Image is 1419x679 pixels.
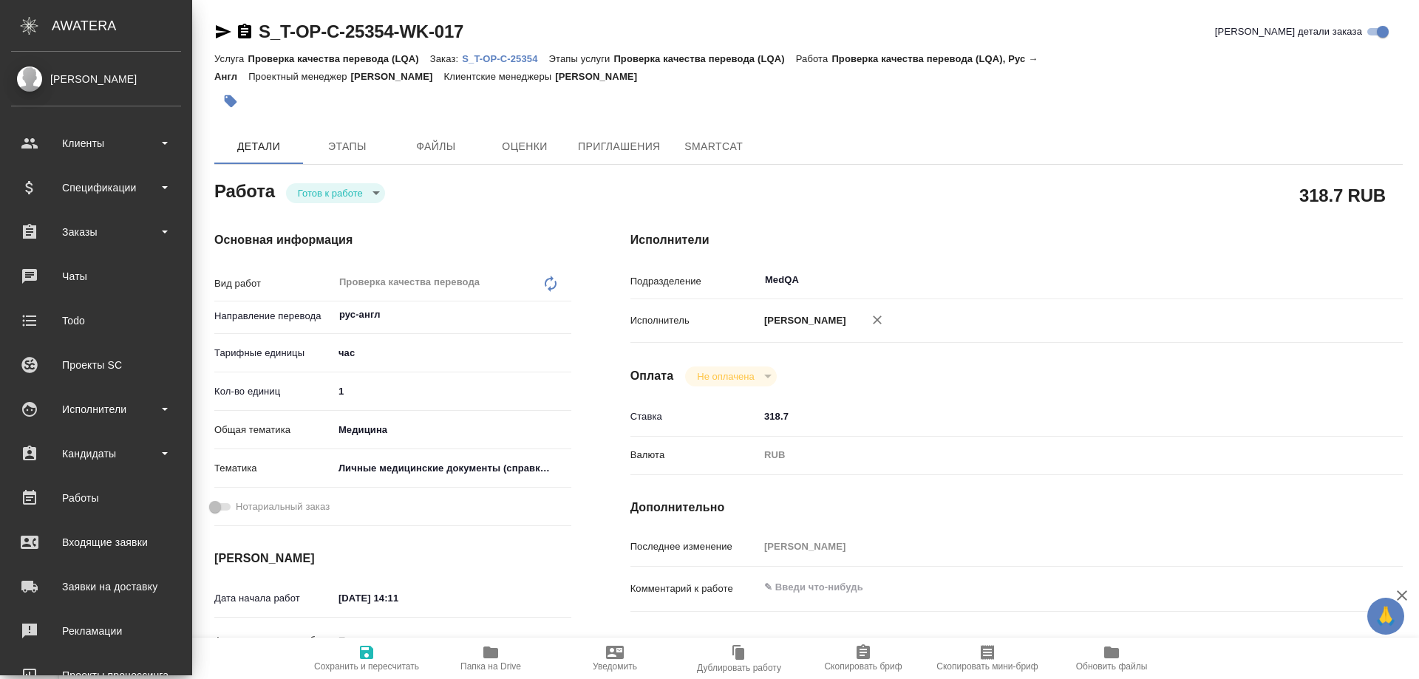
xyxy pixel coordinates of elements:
input: Пустое поле [333,629,463,651]
span: 🙏 [1373,601,1398,632]
h4: Исполнители [630,231,1403,249]
span: Скопировать мини-бриф [936,661,1038,672]
div: Входящие заявки [11,531,181,553]
p: Направление перевода [214,309,333,324]
p: Проектный менеджер [248,71,350,82]
p: Факт. дата начала работ [214,633,333,648]
p: Этапы услуги [549,53,614,64]
a: Чаты [4,258,188,295]
p: Кол-во единиц [214,384,333,399]
h4: Дополнительно [630,499,1403,516]
h4: Основная информация [214,231,571,249]
p: Проверка качества перевода (LQA) [613,53,795,64]
span: Обновить файлы [1076,661,1148,672]
div: Исполнители [11,398,181,420]
div: Todo [11,310,181,332]
div: Заказы [11,221,181,243]
p: Тарифные единицы [214,346,333,361]
button: Удалить исполнителя [861,304,894,336]
button: Скопировать бриф [801,638,925,679]
button: Скопировать ссылку [236,23,253,41]
p: [PERSON_NAME] [351,71,444,82]
span: Папка на Drive [460,661,521,672]
button: Добавить тэг [214,85,247,117]
input: Пустое поле [759,536,1338,557]
div: Чаты [11,265,181,287]
span: Этапы [312,137,383,156]
button: Готов к работе [293,187,367,199]
span: Уведомить [593,661,637,672]
h4: [PERSON_NAME] [214,550,571,567]
span: Нотариальный заказ [236,499,330,514]
button: 🙏 [1367,598,1404,635]
span: Приглашения [578,137,661,156]
a: Заявки на доставку [4,568,188,605]
p: Комментарий к работе [630,581,759,596]
div: час [333,341,571,366]
a: Работы [4,480,188,516]
div: [PERSON_NAME] [11,71,181,87]
span: Дублировать работу [697,663,781,673]
button: Open [1330,279,1333,282]
div: Личные медицинские документы (справки, эпикризы) [333,456,571,481]
span: Оценки [489,137,560,156]
p: Работа [796,53,832,64]
button: Обновить файлы [1049,638,1174,679]
h4: Оплата [630,367,674,385]
p: Исполнитель [630,313,759,328]
div: RUB [759,443,1338,468]
div: AWATERA [52,11,192,41]
span: Скопировать бриф [824,661,902,672]
div: Кандидаты [11,443,181,465]
p: Последнее изменение [630,539,759,554]
span: Файлы [401,137,472,156]
input: ✎ Введи что-нибудь [333,381,571,402]
p: S_T-OP-C-25354 [462,53,548,64]
a: Рекламации [4,613,188,649]
button: Дублировать работу [677,638,801,679]
p: Валюта [630,448,759,463]
p: [PERSON_NAME] [555,71,648,82]
span: [PERSON_NAME] детали заказа [1215,24,1362,39]
span: SmartCat [678,137,749,156]
a: S_T-OP-C-25354 [462,52,548,64]
input: ✎ Введи что-нибудь [333,587,463,609]
span: Сохранить и пересчитать [314,661,419,672]
input: ✎ Введи что-нибудь [759,406,1338,427]
p: Услуга [214,53,248,64]
a: S_T-OP-C-25354-WK-017 [259,21,463,41]
button: Папка на Drive [429,638,553,679]
a: Проекты SC [4,347,188,383]
span: Детали [223,137,294,156]
p: Клиентские менеджеры [444,71,556,82]
p: Проверка качества перевода (LQA) [248,53,429,64]
p: Общая тематика [214,423,333,437]
div: Рекламации [11,620,181,642]
h2: Работа [214,177,275,203]
button: Не оплачена [693,370,758,383]
p: Ставка [630,409,759,424]
div: Проекты SC [11,354,181,376]
button: Скопировать мини-бриф [925,638,1049,679]
button: Сохранить и пересчитать [304,638,429,679]
div: Спецификации [11,177,181,199]
div: Готов к работе [685,366,776,386]
button: Уведомить [553,638,677,679]
button: Open [563,313,566,316]
textarea: /Clients/Т-ОП-С_Русал Глобал Менеджмент/Orders/S_T-OP-C-25354/LQA/S_T-OP-C-25354-WK-017 [759,632,1338,657]
div: Медицина [333,417,571,443]
a: Входящие заявки [4,524,188,561]
div: Готов к работе [286,183,385,203]
div: Клиенты [11,132,181,154]
p: Тематика [214,461,333,476]
a: Todo [4,302,188,339]
h2: 318.7 RUB [1299,182,1386,208]
button: Скопировать ссылку для ЯМессенджера [214,23,232,41]
div: Работы [11,487,181,509]
p: Заказ: [430,53,462,64]
p: Вид работ [214,276,333,291]
p: Подразделение [630,274,759,289]
p: Дата начала работ [214,591,333,606]
div: Заявки на доставку [11,576,181,598]
p: [PERSON_NAME] [759,313,846,328]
